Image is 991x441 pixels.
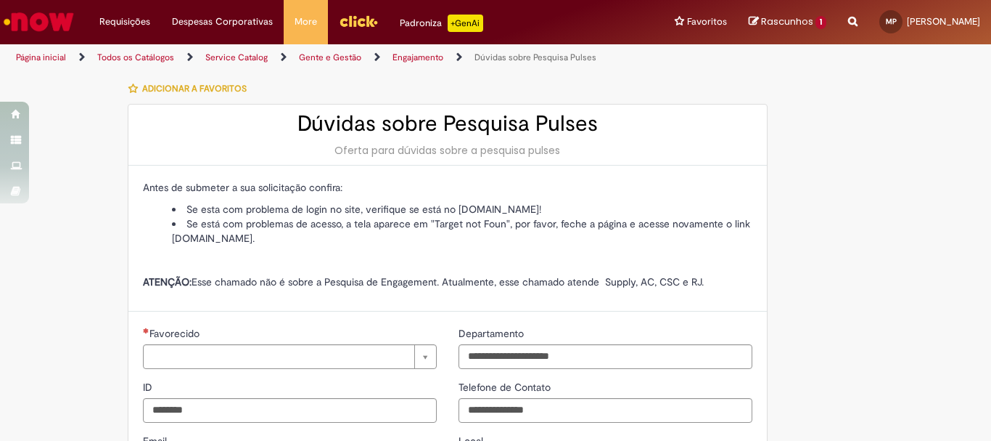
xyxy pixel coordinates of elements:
img: ServiceNow [1,7,76,36]
div: Padroniza [400,15,483,32]
span: Telefone de Contato [459,381,554,394]
div: Oferta para dúvidas sobre a pesquisa pulses [143,143,752,158]
p: Antes de submeter a sua solicitação confira: [143,180,752,195]
h2: Dúvidas sobre Pesquisa Pulses [143,112,752,136]
a: Service Catalog [205,52,268,63]
span: More [295,15,317,29]
span: MP [886,17,897,26]
a: Página inicial [16,52,66,63]
input: Departamento [459,344,752,369]
a: Rascunhos [749,15,826,29]
p: Esse chamado não é sobre a Pesquisa de Engagement. Atualmente, esse chamado atende Supply, AC, CS... [143,275,752,289]
button: Adicionar a Favoritos [128,73,255,104]
span: Necessários [143,328,149,333]
span: ID [143,381,155,394]
input: ID [143,398,437,423]
input: Telefone de Contato [459,398,752,423]
a: Todos os Catálogos [97,52,174,63]
li: Se esta com problema de login no site, verifique se está no [DOMAIN_NAME]! [172,202,752,217]
span: Adicionar a Favoritos [142,83,247,94]
span: Necessários - Favorecido [149,327,202,340]
span: 1 [815,16,826,29]
span: Favoritos [687,15,727,29]
span: Rascunhos [761,15,813,28]
ul: Trilhas de página [11,44,650,71]
a: Limpar campo Favorecido [143,344,437,369]
strong: ATENÇÃO: [143,275,192,288]
a: Engajamento [392,52,443,63]
li: Se está com problemas de acesso, a tela aparece em "Target not Foun", por favor, feche a página e... [172,217,752,246]
a: Dúvidas sobre Pesquisa Pulses [474,52,596,63]
p: +GenAi [448,15,483,32]
img: click_logo_yellow_360x200.png [339,10,378,32]
span: Despesas Corporativas [172,15,273,29]
span: [PERSON_NAME] [907,15,980,28]
a: Gente e Gestão [299,52,361,63]
span: Requisições [99,15,150,29]
span: Departamento [459,327,527,340]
